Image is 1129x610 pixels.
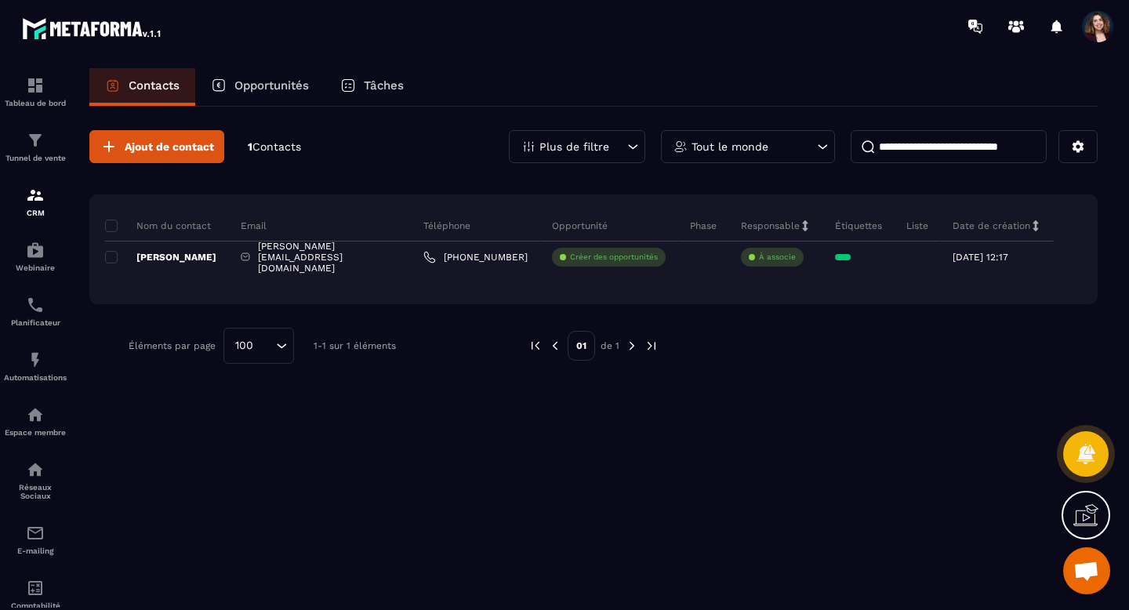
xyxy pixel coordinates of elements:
a: schedulerschedulerPlanificateur [4,284,67,339]
img: prev [548,339,562,353]
p: Automatisations [4,373,67,382]
p: À associe [759,252,796,263]
div: Search for option [223,328,294,364]
a: formationformationTunnel de vente [4,119,67,174]
a: emailemailE-mailing [4,512,67,567]
p: Webinaire [4,263,67,272]
p: Créer des opportunités [570,252,658,263]
img: logo [22,14,163,42]
p: CRM [4,209,67,217]
p: Opportunité [552,220,608,232]
p: Plus de filtre [539,141,609,152]
p: Responsable [741,220,800,232]
p: Tout le monde [692,141,768,152]
p: Tâches [364,78,404,93]
a: [PHONE_NUMBER] [423,251,528,263]
p: de 1 [601,339,619,352]
a: social-networksocial-networkRéseaux Sociaux [4,448,67,512]
a: automationsautomationsEspace membre [4,394,67,448]
p: Tunnel de vente [4,154,67,162]
p: Contacts [129,78,180,93]
span: 100 [230,337,259,354]
p: Planificateur [4,318,67,327]
a: Opportunités [195,68,325,106]
input: Search for option [259,337,272,354]
img: email [26,524,45,543]
p: Comptabilité [4,601,67,610]
p: Phase [690,220,717,232]
a: automationsautomationsAutomatisations [4,339,67,394]
p: Email [241,220,267,232]
p: 1 [248,140,301,154]
p: Nom du contact [105,220,211,232]
img: formation [26,186,45,205]
p: Tableau de bord [4,99,67,107]
p: 01 [568,331,595,361]
p: Opportunités [234,78,309,93]
p: [PERSON_NAME] [105,251,216,263]
p: E-mailing [4,546,67,555]
span: Contacts [252,140,301,153]
a: automationsautomationsWebinaire [4,229,67,284]
span: Ajout de contact [125,139,214,154]
p: Liste [906,220,928,232]
p: Éléments par page [129,340,216,351]
p: Réseaux Sociaux [4,483,67,500]
p: 1-1 sur 1 éléments [314,340,396,351]
a: formationformationTableau de bord [4,64,67,119]
img: social-network [26,460,45,479]
p: Téléphone [423,220,470,232]
a: Tâches [325,68,419,106]
button: Ajout de contact [89,130,224,163]
img: automations [26,241,45,260]
p: Date de création [953,220,1030,232]
img: automations [26,405,45,424]
img: formation [26,76,45,95]
img: accountant [26,579,45,597]
img: scheduler [26,296,45,314]
a: Contacts [89,68,195,106]
img: prev [528,339,543,353]
img: next [625,339,639,353]
p: Espace membre [4,428,67,437]
a: Ouvrir le chat [1063,547,1110,594]
p: Étiquettes [835,220,882,232]
p: [DATE] 12:17 [953,252,1008,263]
img: automations [26,350,45,369]
a: formationformationCRM [4,174,67,229]
img: next [644,339,659,353]
img: formation [26,131,45,150]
